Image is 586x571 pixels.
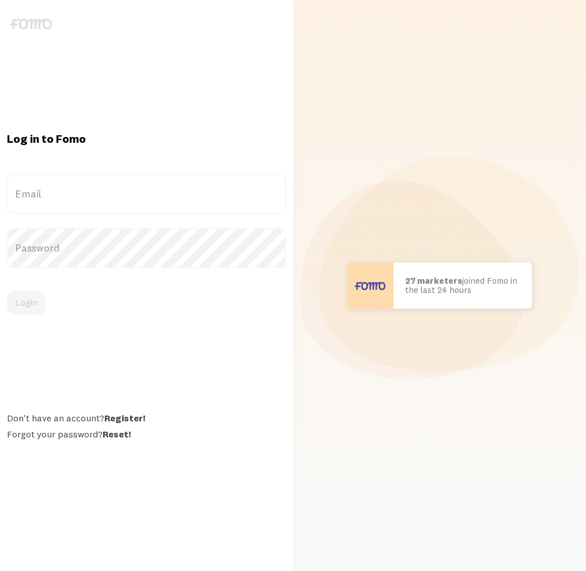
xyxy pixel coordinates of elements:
[405,275,462,286] b: 27 marketers
[405,276,520,295] p: joined Fomo in the last 24 hours
[7,174,286,214] label: Email
[104,412,145,424] a: Register!
[103,428,131,440] a: Reset!
[10,18,52,29] img: fomo-logo-gray-b99e0e8ada9f9040e2984d0d95b3b12da0074ffd48d1e5cb62ac37fc77b0b268.svg
[7,228,286,268] label: Password
[7,412,286,424] div: Don't have an account?
[7,131,286,146] h1: Log in to Fomo
[7,428,286,440] div: Forgot your password?
[347,262,394,309] img: User avatar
